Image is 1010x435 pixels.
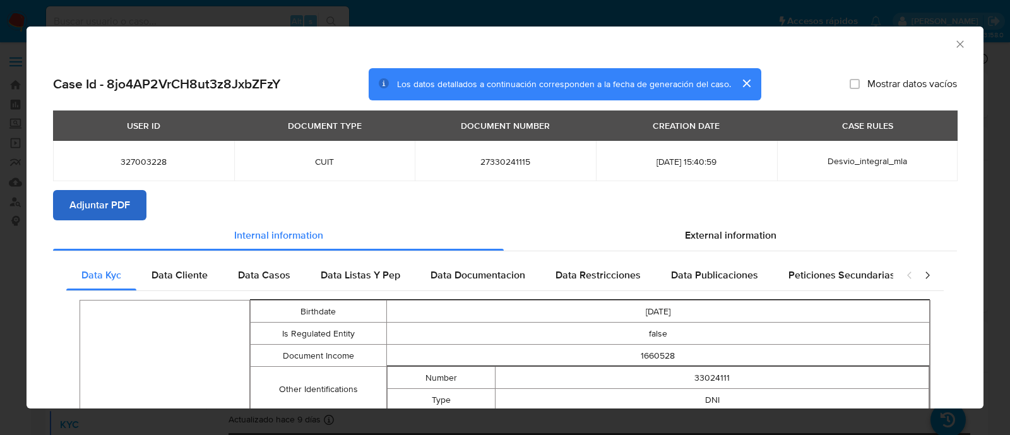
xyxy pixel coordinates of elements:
[251,323,386,345] td: Is Regulated Entity
[397,78,731,90] span: Los datos detallados a continuación corresponden a la fecha de generación del caso.
[251,301,386,323] td: Birthdate
[386,345,930,367] td: 1660528
[53,76,280,92] h2: Case Id - 8jo4AP2VrCH8ut3z8JxbZFzY
[68,156,219,167] span: 327003228
[66,260,893,290] div: Detailed internal info
[828,155,907,167] span: Desvio_integral_mla
[251,367,386,412] td: Other Identifications
[387,389,496,411] td: Type
[431,268,525,282] span: Data Documentacion
[954,38,965,49] button: Cerrar ventana
[249,156,400,167] span: CUIT
[238,268,290,282] span: Data Casos
[685,228,776,242] span: External information
[280,115,369,136] div: DOCUMENT TYPE
[850,79,860,89] input: Mostrar datos vacíos
[386,323,930,345] td: false
[81,268,121,282] span: Data Kyc
[645,115,727,136] div: CREATION DATE
[119,115,168,136] div: USER ID
[835,115,901,136] div: CASE RULES
[788,268,895,282] span: Peticiones Secundarias
[387,367,496,389] td: Number
[496,389,929,411] td: DNI
[234,228,323,242] span: Internal information
[53,190,146,220] button: Adjuntar PDF
[453,115,557,136] div: DOCUMENT NUMBER
[251,345,386,367] td: Document Income
[53,220,957,251] div: Detailed info
[671,268,758,282] span: Data Publicaciones
[27,27,983,408] div: closure-recommendation-modal
[555,268,641,282] span: Data Restricciones
[496,367,929,389] td: 33024111
[731,68,761,98] button: cerrar
[151,268,208,282] span: Data Cliente
[321,268,400,282] span: Data Listas Y Pep
[611,156,762,167] span: [DATE] 15:40:59
[386,301,930,323] td: [DATE]
[430,156,581,167] span: 27330241115
[867,78,957,90] span: Mostrar datos vacíos
[69,191,130,219] span: Adjuntar PDF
